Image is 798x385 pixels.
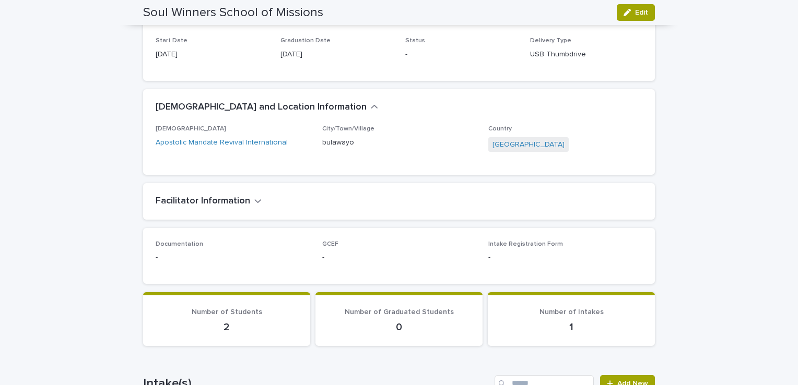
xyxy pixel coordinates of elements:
[322,137,476,148] p: bulawayo
[192,308,262,316] span: Number of Students
[530,38,571,44] span: Delivery Type
[156,252,310,263] p: -
[322,241,338,247] span: GCEF
[488,252,642,263] p: -
[488,241,563,247] span: Intake Registration Form
[156,102,378,113] button: [DEMOGRAPHIC_DATA] and Location Information
[492,139,565,150] a: [GEOGRAPHIC_DATA]
[488,126,512,132] span: Country
[156,102,367,113] h2: [DEMOGRAPHIC_DATA] and Location Information
[156,126,226,132] span: [DEMOGRAPHIC_DATA]
[322,126,374,132] span: City/Town/Village
[156,38,187,44] span: Start Date
[156,241,203,247] span: Documentation
[405,49,518,60] p: -
[617,4,655,21] button: Edit
[539,308,604,316] span: Number of Intakes
[328,321,470,333] p: 0
[322,252,476,263] p: -
[156,49,268,60] p: [DATE]
[500,321,642,333] p: 1
[405,38,425,44] span: Status
[156,196,250,207] h2: Facilitator Information
[156,137,288,148] a: Apostolic Mandate Revival International
[345,308,454,316] span: Number of Graduated Students
[635,9,648,16] span: Edit
[280,38,331,44] span: Graduation Date
[156,321,298,333] p: 2
[280,49,393,60] p: [DATE]
[156,196,262,207] button: Facilitator Information
[530,49,642,60] p: USB Thumbdrive
[143,5,323,20] h2: Soul Winners School of Missions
